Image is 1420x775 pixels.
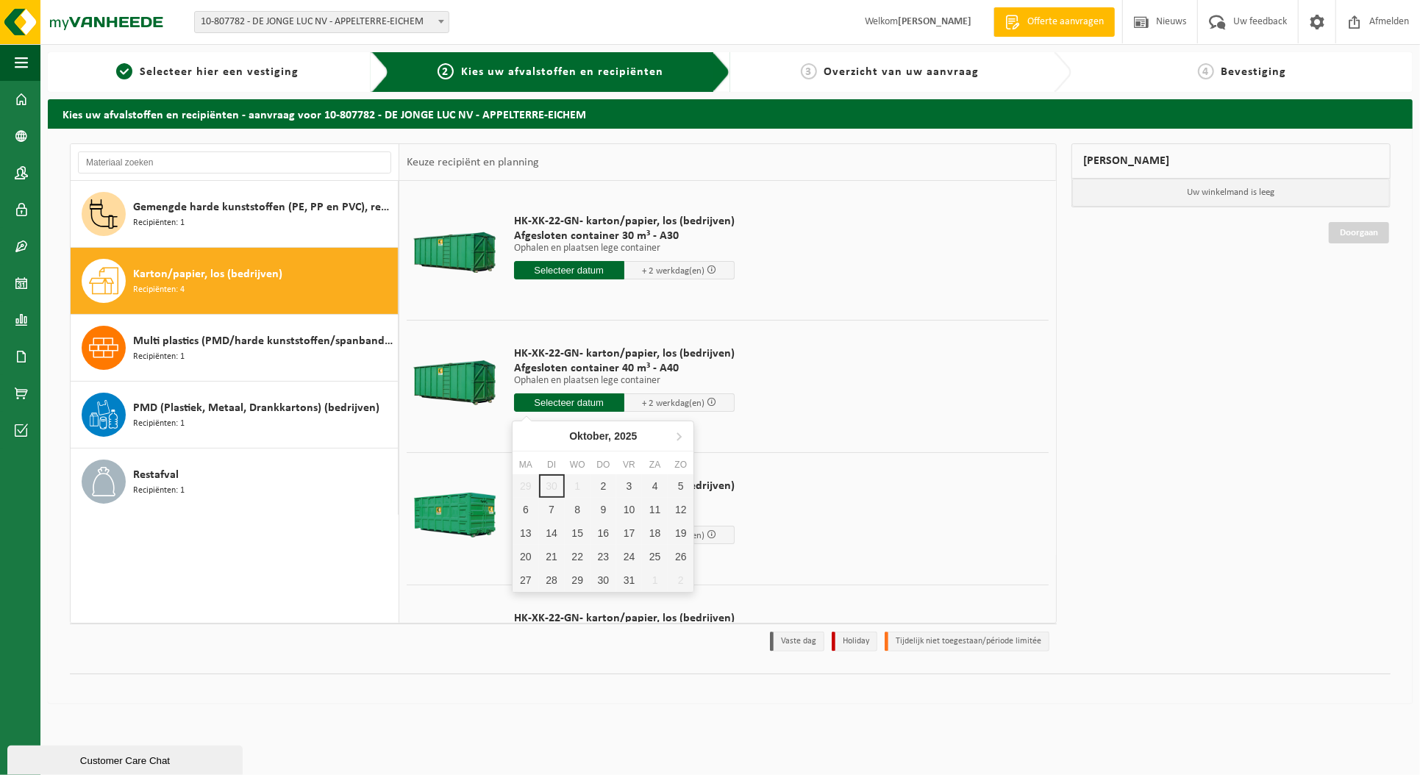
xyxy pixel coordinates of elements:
span: Kies uw afvalstoffen en recipiënten [461,66,663,78]
p: Ophalen en plaatsen lege container [514,376,735,386]
span: 4 [1198,63,1214,79]
span: Restafval [133,466,179,484]
a: Offerte aanvragen [993,7,1115,37]
span: Recipiënten: 4 [133,283,185,297]
span: Multi plastics (PMD/harde kunststoffen/spanbanden/EPS/folie naturel/folie gemengd) [133,332,394,350]
div: 18 [642,521,668,545]
div: 11 [642,498,668,521]
div: 8 [565,498,591,521]
span: Gemengde harde kunststoffen (PE, PP en PVC), recycleerbaar (industrieel) [133,199,394,216]
span: + 2 werkdag(en) [642,266,704,276]
div: 3 [616,474,642,498]
span: 10-807782 - DE JONGE LUC NV - APPELTERRE-EICHEM [195,12,449,32]
div: 2 [591,474,616,498]
button: Restafval Recipiënten: 1 [71,449,399,515]
div: 13 [513,521,538,545]
button: Karton/papier, los (bedrijven) Recipiënten: 4 [71,248,399,315]
button: Gemengde harde kunststoffen (PE, PP en PVC), recycleerbaar (industrieel) Recipiënten: 1 [71,181,399,248]
div: 27 [513,568,538,592]
span: HK-XK-22-GN- karton/papier, los (bedrijven) [514,214,735,229]
div: 19 [668,521,693,545]
div: 21 [539,545,565,568]
div: 4 [642,474,668,498]
div: di [539,457,565,472]
div: zo [668,457,693,472]
span: Afgesloten container 40 m³ - A40 [514,361,735,376]
div: 14 [539,521,565,545]
a: 1Selecteer hier een vestiging [55,63,360,81]
button: Multi plastics (PMD/harde kunststoffen/spanbanden/EPS/folie naturel/folie gemengd) Recipiënten: 1 [71,315,399,382]
span: 3 [801,63,817,79]
div: 7 [539,498,565,521]
span: Overzicht van uw aanvraag [824,66,980,78]
div: 15 [565,521,591,545]
div: 31 [616,568,642,592]
span: Recipiënten: 1 [133,216,185,230]
h2: Kies uw afvalstoffen en recipiënten - aanvraag voor 10-807782 - DE JONGE LUC NV - APPELTERRE-EICHEM [48,99,1413,128]
div: 10 [616,498,642,521]
div: Oktober, [563,424,643,448]
p: Ophalen en plaatsen lege container [514,243,735,254]
div: 29 [565,568,591,592]
div: do [591,457,616,472]
span: HK-XK-22-GN- karton/papier, los (bedrijven) [514,346,735,361]
div: 16 [591,521,616,545]
span: Offerte aanvragen [1024,15,1107,29]
input: Selecteer datum [514,261,624,279]
span: Bevestiging [1221,66,1287,78]
div: 6 [513,498,538,521]
div: 5 [668,474,693,498]
div: 24 [616,545,642,568]
button: PMD (Plastiek, Metaal, Drankkartons) (bedrijven) Recipiënten: 1 [71,382,399,449]
div: 2 [668,568,693,592]
span: Afgesloten container 30 m³ - A30 [514,229,735,243]
span: 1 [116,63,132,79]
div: Keuze recipiënt en planning [399,144,546,181]
input: Selecteer datum [514,393,624,412]
div: 22 [565,545,591,568]
div: ma [513,457,538,472]
div: vr [616,457,642,472]
iframe: chat widget [7,743,246,775]
span: 10-807782 - DE JONGE LUC NV - APPELTERRE-EICHEM [194,11,449,33]
li: Vaste dag [770,632,824,651]
span: HK-XK-22-GN- karton/papier, los (bedrijven) [514,611,735,626]
span: Recipiënten: 1 [133,484,185,498]
strong: [PERSON_NAME] [898,16,971,27]
li: Tijdelijk niet toegestaan/période limitée [885,632,1049,651]
span: 2 [438,63,454,79]
input: Materiaal zoeken [78,151,391,174]
div: 17 [616,521,642,545]
span: + 2 werkdag(en) [642,399,704,408]
div: za [642,457,668,472]
div: 12 [668,498,693,521]
div: wo [565,457,591,472]
span: Recipiënten: 1 [133,417,185,431]
div: 28 [539,568,565,592]
li: Holiday [832,632,877,651]
i: 2025 [614,431,637,441]
span: Karton/papier, los (bedrijven) [133,265,282,283]
span: Selecteer hier een vestiging [140,66,299,78]
div: [PERSON_NAME] [1071,143,1391,179]
div: 25 [642,545,668,568]
a: Doorgaan [1329,222,1389,243]
div: 26 [668,545,693,568]
div: 30 [591,568,616,592]
div: 20 [513,545,538,568]
span: PMD (Plastiek, Metaal, Drankkartons) (bedrijven) [133,399,379,417]
div: 9 [591,498,616,521]
div: 23 [591,545,616,568]
p: Uw winkelmand is leeg [1072,179,1390,207]
span: Recipiënten: 1 [133,350,185,364]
